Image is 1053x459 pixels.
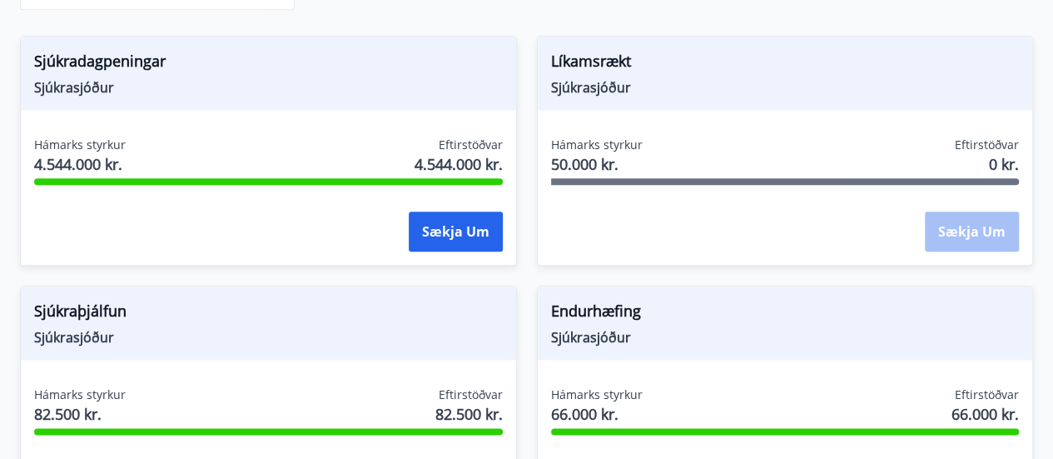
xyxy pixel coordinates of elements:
span: Eftirstöðvar [439,387,503,403]
span: Sjúkrasjóður [34,78,503,97]
span: 4.544.000 kr. [415,153,503,175]
span: Eftirstöðvar [955,387,1019,403]
span: 66.000 kr. [951,403,1019,425]
span: 4.544.000 kr. [34,153,126,175]
span: Sjúkradagpeningar [34,50,503,78]
span: Hámarks styrkur [551,387,643,403]
span: Sjúkrasjóður [34,328,503,347]
span: Sjúkrasjóður [551,78,1020,97]
span: Hámarks styrkur [34,137,126,153]
span: 50.000 kr. [551,153,643,175]
span: Hámarks styrkur [34,387,126,403]
span: 82.500 kr. [435,403,503,425]
span: Sjúkraþjálfun [34,300,503,328]
span: Hámarks styrkur [551,137,643,153]
span: Eftirstöðvar [955,137,1019,153]
span: 66.000 kr. [551,403,643,425]
span: Líkamsrækt [551,50,1020,78]
span: Endurhæfing [551,300,1020,328]
span: Sjúkrasjóður [551,328,1020,347]
span: 0 kr. [989,153,1019,175]
span: 82.500 kr. [34,403,126,425]
span: Eftirstöðvar [439,137,503,153]
button: Sækja um [409,212,503,252]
